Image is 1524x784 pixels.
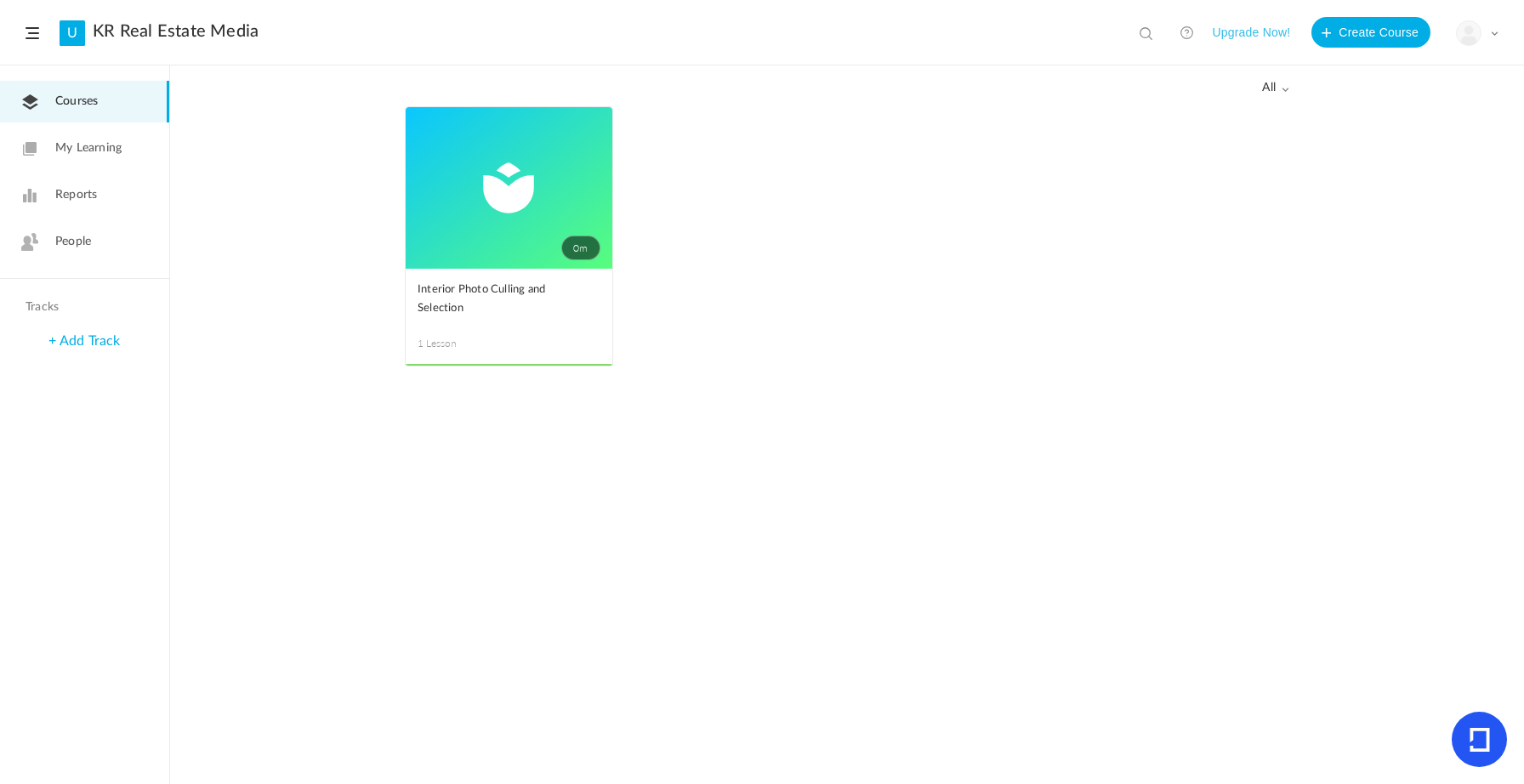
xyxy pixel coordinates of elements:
span: Interior Photo Culling and Selection [418,281,575,318]
a: 0m [406,107,612,269]
span: Courses [55,93,98,111]
span: all [1262,81,1289,95]
a: KR Real Estate Media [93,21,259,42]
a: Interior Photo Culling and Selection [418,281,600,319]
button: Upgrade Now! [1212,17,1290,48]
button: Create Course [1311,17,1430,48]
a: U [60,20,85,46]
span: People [55,233,91,251]
span: 1 Lesson [418,336,509,351]
a: + Add Track [48,334,120,348]
h4: Tracks [26,300,139,315]
span: 0m [561,236,600,260]
img: user-image.png [1457,21,1481,45]
span: Reports [55,186,97,204]
span: My Learning [55,139,122,157]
